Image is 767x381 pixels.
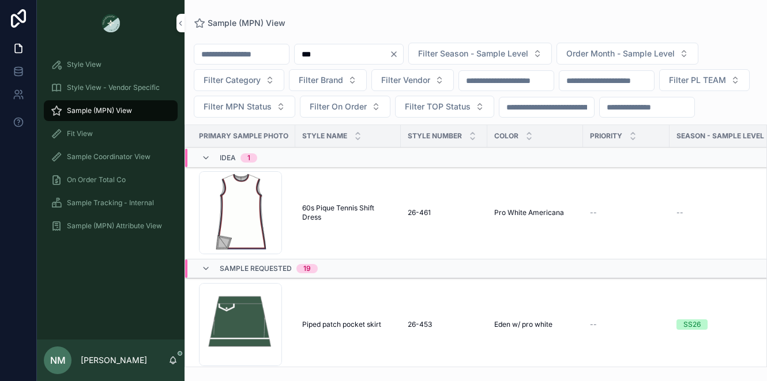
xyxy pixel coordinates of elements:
a: On Order Total Co [44,169,178,190]
a: Pro White Americana [494,208,576,217]
span: On Order Total Co [67,175,126,184]
div: 19 [303,264,311,273]
span: Idea [220,153,236,163]
a: Sample (MPN) View [194,17,285,29]
a: Fit View [44,123,178,144]
button: Clear [389,50,403,59]
a: 26-461 [408,208,480,217]
span: Filter Brand [299,74,343,86]
span: PRIORITY [590,131,622,141]
span: Piped patch pocket skirt [302,320,381,329]
a: 60s Pique Tennis Shift Dress [302,203,394,222]
span: -- [676,208,683,217]
a: Sample Tracking - Internal [44,193,178,213]
span: Fit View [67,129,93,138]
div: 1 [247,153,250,163]
span: Sample Requested [220,264,292,273]
span: Style Name [302,131,347,141]
span: Filter TOP Status [405,101,471,112]
span: 26-461 [408,208,431,217]
div: scrollable content [37,46,185,251]
span: Sample Coordinator View [67,152,151,161]
span: Sample (MPN) Attribute View [67,221,162,231]
p: [PERSON_NAME] [81,354,147,366]
span: Style View [67,60,101,69]
a: -- [590,208,663,217]
span: Filter On Order [310,101,367,112]
span: NM [50,353,66,367]
span: -- [590,320,597,329]
a: Sample (MPN) Attribute View [44,216,178,236]
span: Eden w/ pro white [494,320,552,329]
button: Select Button [194,96,295,118]
button: Select Button [289,69,367,91]
a: Style View - Vendor Specific [44,77,178,98]
span: Sample (MPN) View [208,17,285,29]
span: -- [590,208,597,217]
span: Filter Category [204,74,261,86]
span: Sample Tracking - Internal [67,198,154,208]
button: Select Button [300,96,390,118]
button: Select Button [408,43,552,65]
span: Style Number [408,131,462,141]
span: PRIMARY SAMPLE PHOTO [199,131,288,141]
button: Select Button [194,69,284,91]
span: Sample (MPN) View [67,106,132,115]
span: Filter MPN Status [204,101,272,112]
div: SS26 [683,319,701,330]
button: Select Button [659,69,750,91]
span: Filter Season - Sample Level [418,48,528,59]
span: Filter Vendor [381,74,430,86]
a: 26-453 [408,320,480,329]
a: Style View [44,54,178,75]
span: 26-453 [408,320,432,329]
span: Season - Sample Level [676,131,764,141]
button: Select Button [395,96,494,118]
a: Piped patch pocket skirt [302,320,394,329]
img: App logo [101,14,120,32]
button: Select Button [557,43,698,65]
button: Select Button [371,69,454,91]
span: Style View - Vendor Specific [67,83,160,92]
span: Order Month - Sample Level [566,48,675,59]
span: Filter PL TEAM [669,74,726,86]
span: Pro White Americana [494,208,564,217]
a: Sample Coordinator View [44,146,178,167]
a: Eden w/ pro white [494,320,576,329]
span: Color [494,131,518,141]
a: Sample (MPN) View [44,100,178,121]
a: -- [590,320,663,329]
